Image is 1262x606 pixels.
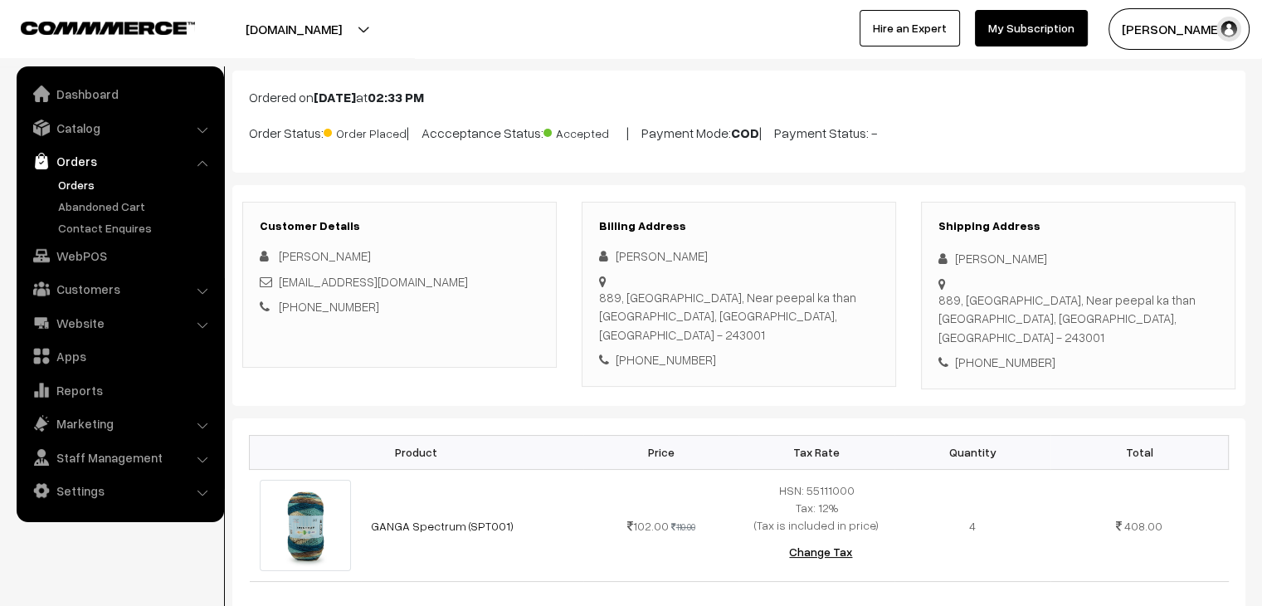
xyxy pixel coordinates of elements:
[21,442,218,472] a: Staff Management
[21,241,218,271] a: WebPOS
[599,350,879,369] div: [PHONE_NUMBER]
[938,291,1218,347] div: 889, [GEOGRAPHIC_DATA], Near peepal ka than [GEOGRAPHIC_DATA], [GEOGRAPHIC_DATA], [GEOGRAPHIC_DAT...
[21,408,218,438] a: Marketing
[21,79,218,109] a: Dashboard
[63,98,149,109] div: Domain Overview
[165,96,178,110] img: tab_keywords_by_traffic_grey.svg
[279,274,468,289] a: [EMAIL_ADDRESS][DOMAIN_NAME]
[27,27,40,40] img: logo_orange.svg
[27,43,40,56] img: website_grey.svg
[1216,17,1241,42] img: user
[21,375,218,405] a: Reports
[599,288,879,345] div: 889, [GEOGRAPHIC_DATA], Near peepal ka than [GEOGRAPHIC_DATA], [GEOGRAPHIC_DATA], [GEOGRAPHIC_DAT...
[279,299,379,314] a: [PHONE_NUMBER]
[368,89,424,105] b: 02:33 PM
[731,125,759,141] b: COD
[45,96,58,110] img: tab_domain_overview_orange.svg
[260,219,539,233] h3: Customer Details
[671,521,695,532] strike: 110.00
[279,248,371,263] span: [PERSON_NAME]
[249,87,1229,107] p: Ordered on at
[1109,8,1250,50] button: [PERSON_NAME]…
[260,480,351,571] img: SPT001.jpg
[543,120,626,142] span: Accepted
[938,249,1218,268] div: [PERSON_NAME]
[599,247,879,266] div: [PERSON_NAME]
[21,274,218,304] a: Customers
[314,89,356,105] b: [DATE]
[46,27,81,40] div: v 4.0.25
[860,10,960,46] a: Hire an Expert
[975,10,1088,46] a: My Subscription
[938,353,1218,372] div: [PHONE_NUMBER]
[21,308,218,338] a: Website
[738,435,894,469] th: Tax Rate
[599,219,879,233] h3: Billing Address
[183,98,280,109] div: Keywords by Traffic
[21,22,195,34] img: COMMMERCE
[54,176,218,193] a: Orders
[54,219,218,237] a: Contact Enquires
[371,519,514,533] a: GANGA Spectrum (SPT001)
[969,519,976,533] span: 4
[250,435,583,469] th: Product
[938,219,1218,233] h3: Shipping Address
[43,43,183,56] div: Domain: [DOMAIN_NAME]
[754,483,879,532] span: HSN: 55111000 Tax: 12% (Tax is included in price)
[21,113,218,143] a: Catalog
[1050,435,1229,469] th: Total
[21,341,218,371] a: Apps
[188,8,400,50] button: [DOMAIN_NAME]
[894,435,1050,469] th: Quantity
[21,476,218,506] a: Settings
[1124,519,1162,533] span: 408.00
[21,17,166,37] a: COMMMERCE
[776,534,865,570] button: Change Tax
[54,198,218,215] a: Abandoned Cart
[249,120,1229,143] p: Order Status: | Accceptance Status: | Payment Mode: | Payment Status: -
[583,435,739,469] th: Price
[627,519,669,533] span: 102.00
[324,120,407,142] span: Order Placed
[21,146,218,176] a: Orders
